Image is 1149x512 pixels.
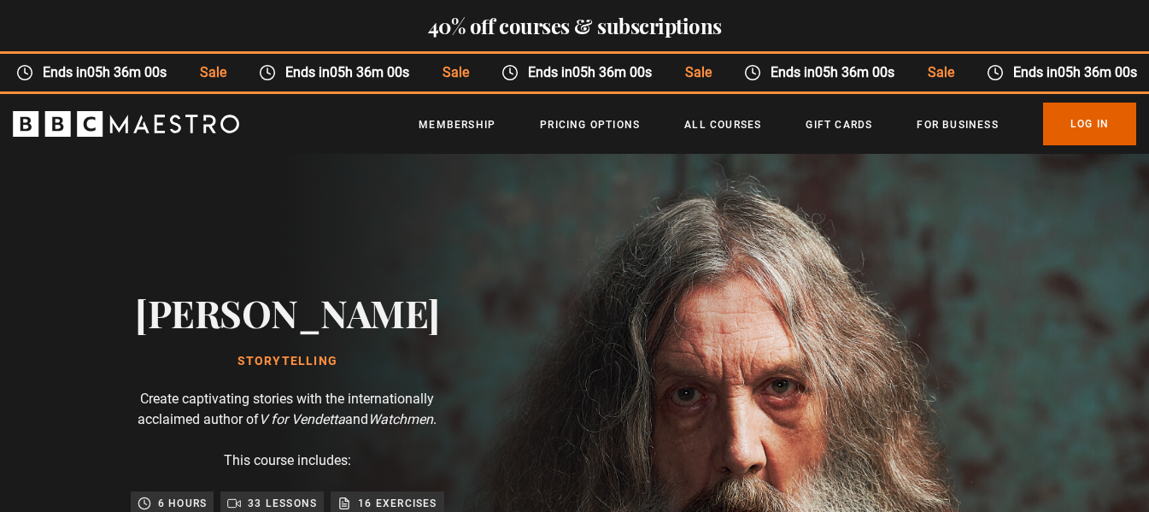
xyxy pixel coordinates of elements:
[535,64,614,80] time: 05h 36m 00s
[630,62,689,83] span: Sale
[50,64,129,80] time: 05h 36m 00s
[965,62,1115,83] span: Ends in
[724,62,873,83] span: Ends in
[684,116,761,133] a: All Courses
[540,116,640,133] a: Pricing Options
[259,411,345,427] i: V for Vendetta
[1020,64,1099,80] time: 05h 36m 00s
[777,64,857,80] time: 05h 36m 00s
[145,62,204,83] span: Sale
[419,103,1136,145] nav: Primary
[1043,103,1136,145] a: Log In
[481,62,630,83] span: Ends in
[419,116,495,133] a: Membership
[238,62,388,83] span: Ends in
[806,116,872,133] a: Gift Cards
[368,411,433,427] i: Watchmen
[388,62,447,83] span: Sale
[873,62,932,83] span: Sale
[292,64,372,80] time: 05h 36m 00s
[13,111,239,137] svg: BBC Maestro
[135,291,440,334] h2: [PERSON_NAME]
[135,355,440,368] h1: Storytelling
[917,116,998,133] a: For business
[116,389,458,430] p: Create captivating stories with the internationally acclaimed author of and .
